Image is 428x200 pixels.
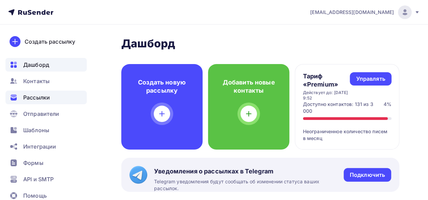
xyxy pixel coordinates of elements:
a: Формы [5,156,87,170]
span: Шаблоны [23,126,49,134]
span: Рассылки [23,93,50,102]
span: Контакты [23,77,50,85]
a: Шаблоны [5,123,87,137]
h4: Тариф «Premium» [303,72,350,89]
a: Контакты [5,74,87,88]
span: Уведомления о рассылках в Telegram [154,167,344,175]
div: Неограниченное количество писем в месяц [303,120,391,142]
span: Дашборд [23,61,49,69]
h2: Дашборд [121,37,399,50]
a: Отправители [5,107,87,121]
div: Управлять [356,75,385,83]
a: Дашборд [5,58,87,72]
div: Создать рассылку [25,37,75,46]
h4: Создать новую рассылку [132,78,192,95]
span: API и SMTP [23,175,54,183]
span: Интеграции [23,142,56,151]
div: 4% [383,101,391,114]
span: Формы [23,159,43,167]
span: Telegram уведомления будут сообщать об изменении статуса ваших рассылок. [154,178,344,192]
div: Действует до: [DATE] 9:52 [303,90,350,101]
div: Доступно контактов: 131 из 3 000 [303,101,384,114]
span: [EMAIL_ADDRESS][DOMAIN_NAME] [310,9,394,16]
a: Рассылки [5,91,87,104]
a: [EMAIL_ADDRESS][DOMAIN_NAME] [310,5,420,19]
span: Отправители [23,110,59,118]
h4: Добавить новые контакты [219,78,278,95]
div: Подключить [350,171,385,179]
span: Помощь [23,191,47,200]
